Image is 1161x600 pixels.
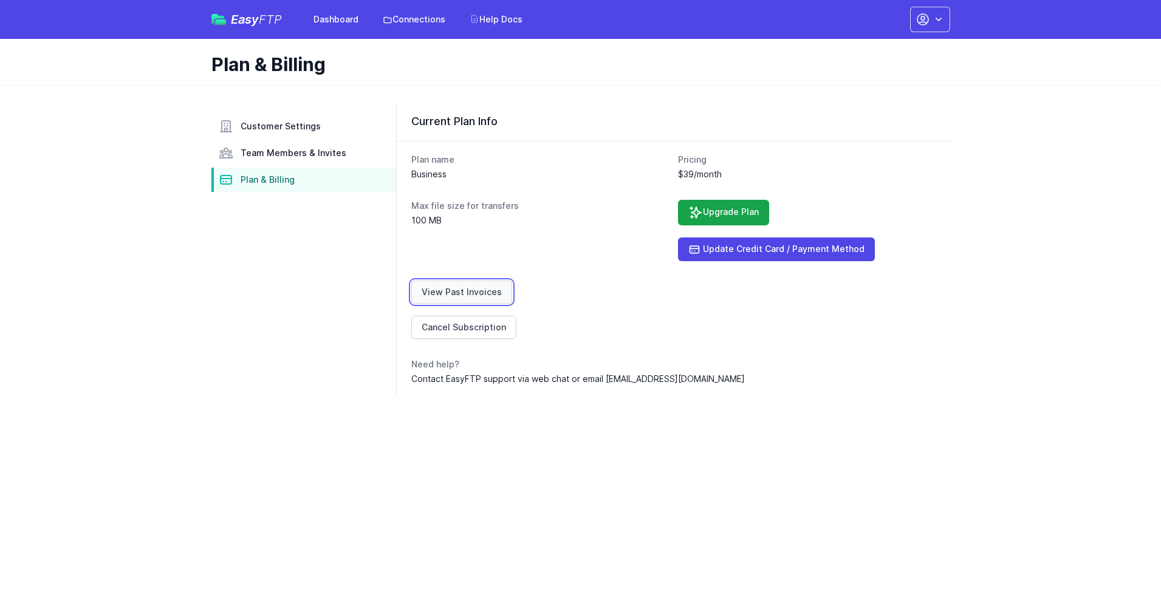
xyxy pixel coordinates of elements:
[211,141,396,165] a: Team Members & Invites
[411,114,936,129] h3: Current Plan Info
[411,358,936,370] dt: Need help?
[211,14,226,25] img: easyftp_logo.png
[231,13,282,26] span: Easy
[259,12,282,27] span: FTP
[241,174,295,186] span: Plan & Billing
[306,9,366,30] a: Dashboard
[241,147,346,159] span: Team Members & Invites
[678,154,936,166] dt: Pricing
[411,281,512,304] a: View Past Invoices
[241,120,321,132] span: Customer Settings
[211,168,396,192] a: Plan & Billing
[411,373,936,385] dd: Contact EasyFTP support via web chat or email [EMAIL_ADDRESS][DOMAIN_NAME]
[678,237,875,261] a: Update Credit Card / Payment Method
[411,154,669,166] dt: Plan name
[211,114,396,138] a: Customer Settings
[678,200,769,225] a: Upgrade Plan
[375,9,453,30] a: Connections
[411,200,669,212] dt: Max file size for transfers
[411,168,669,180] dd: Business
[462,9,530,30] a: Help Docs
[211,13,282,26] a: EasyFTP
[411,214,669,227] dd: 100 MB
[678,168,936,180] dd: $39/month
[211,53,940,75] h1: Plan & Billing
[411,316,516,339] a: Cancel Subscription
